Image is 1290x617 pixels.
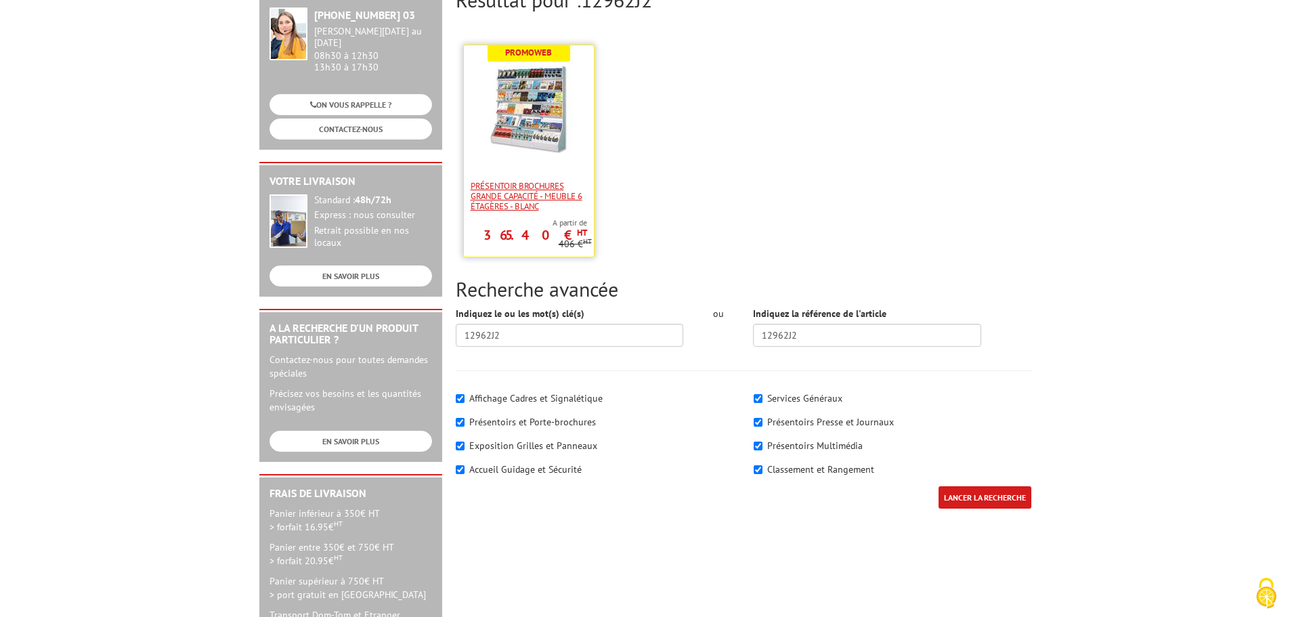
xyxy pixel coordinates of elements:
[456,418,465,427] input: Présentoirs et Porte-brochures
[559,239,592,249] p: 406 €
[314,26,432,49] div: [PERSON_NAME][DATE] au [DATE]
[485,66,573,154] img: Présentoir Brochures grande capacité - Meuble 6 étagères - Blanc
[469,392,603,404] label: Affichage Cadres et Signalétique
[767,440,863,452] label: Présentoirs Multimédia
[270,521,343,533] span: > forfait 16.95€
[355,194,391,206] strong: 48h/72h
[471,181,587,211] span: Présentoir Brochures grande capacité - Meuble 6 étagères - Blanc
[456,442,465,450] input: Exposition Grilles et Panneaux
[334,553,343,562] sup: HT
[270,507,432,534] p: Panier inférieur à 350€ HT
[270,7,307,60] img: widget-service.jpg
[754,418,762,427] input: Présentoirs Presse et Journaux
[456,307,584,320] label: Indiquez le ou les mot(s) clé(s)
[270,574,432,601] p: Panier supérieur à 750€ HT
[1243,571,1290,617] button: Cookies (fenêtre modale)
[314,8,415,22] strong: [PHONE_NUMBER] 03
[1249,576,1283,610] img: Cookies (fenêtre modale)
[469,416,596,428] label: Présentoirs et Porte-brochures
[270,555,343,567] span: > forfait 20.95€
[270,94,432,115] a: ON VOUS RAPPELLE ?
[270,194,307,248] img: widget-livraison.jpg
[270,119,432,140] a: CONTACTEZ-NOUS
[753,307,886,320] label: Indiquez la référence de l'article
[464,181,594,211] a: Présentoir Brochures grande capacité - Meuble 6 étagères - Blanc
[464,217,587,228] span: A partir de
[767,416,894,428] label: Présentoirs Presse et Journaux
[754,442,762,450] input: Présentoirs Multimédia
[456,278,1031,300] h2: Recherche avancée
[314,26,432,72] div: 08h30 à 12h30 13h30 à 17h30
[754,394,762,403] input: Services Généraux
[270,175,432,188] h2: Votre livraison
[483,231,587,239] p: 365.40 €
[456,465,465,474] input: Accueil Guidage et Sécurité
[314,209,432,221] div: Express : nous consulter
[314,225,432,249] div: Retrait possible en nos locaux
[334,519,343,528] sup: HT
[270,540,432,568] p: Panier entre 350€ et 750€ HT
[270,488,432,500] h2: Frais de Livraison
[767,463,874,475] label: Classement et Rangement
[704,307,733,320] div: ou
[469,463,582,475] label: Accueil Guidage et Sécurité
[505,47,552,58] b: Promoweb
[583,236,592,246] sup: HT
[767,392,842,404] label: Services Généraux
[270,387,432,414] p: Précisez vos besoins et les quantités envisagées
[270,265,432,286] a: EN SAVOIR PLUS
[939,486,1031,509] input: LANCER LA RECHERCHE
[270,353,432,380] p: Contactez-nous pour toutes demandes spéciales
[577,227,587,238] sup: HT
[270,589,426,601] span: > port gratuit en [GEOGRAPHIC_DATA]
[270,322,432,346] h2: A la recherche d'un produit particulier ?
[270,431,432,452] a: EN SAVOIR PLUS
[314,194,432,207] div: Standard :
[754,465,762,474] input: Classement et Rangement
[456,394,465,403] input: Affichage Cadres et Signalétique
[469,440,597,452] label: Exposition Grilles et Panneaux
